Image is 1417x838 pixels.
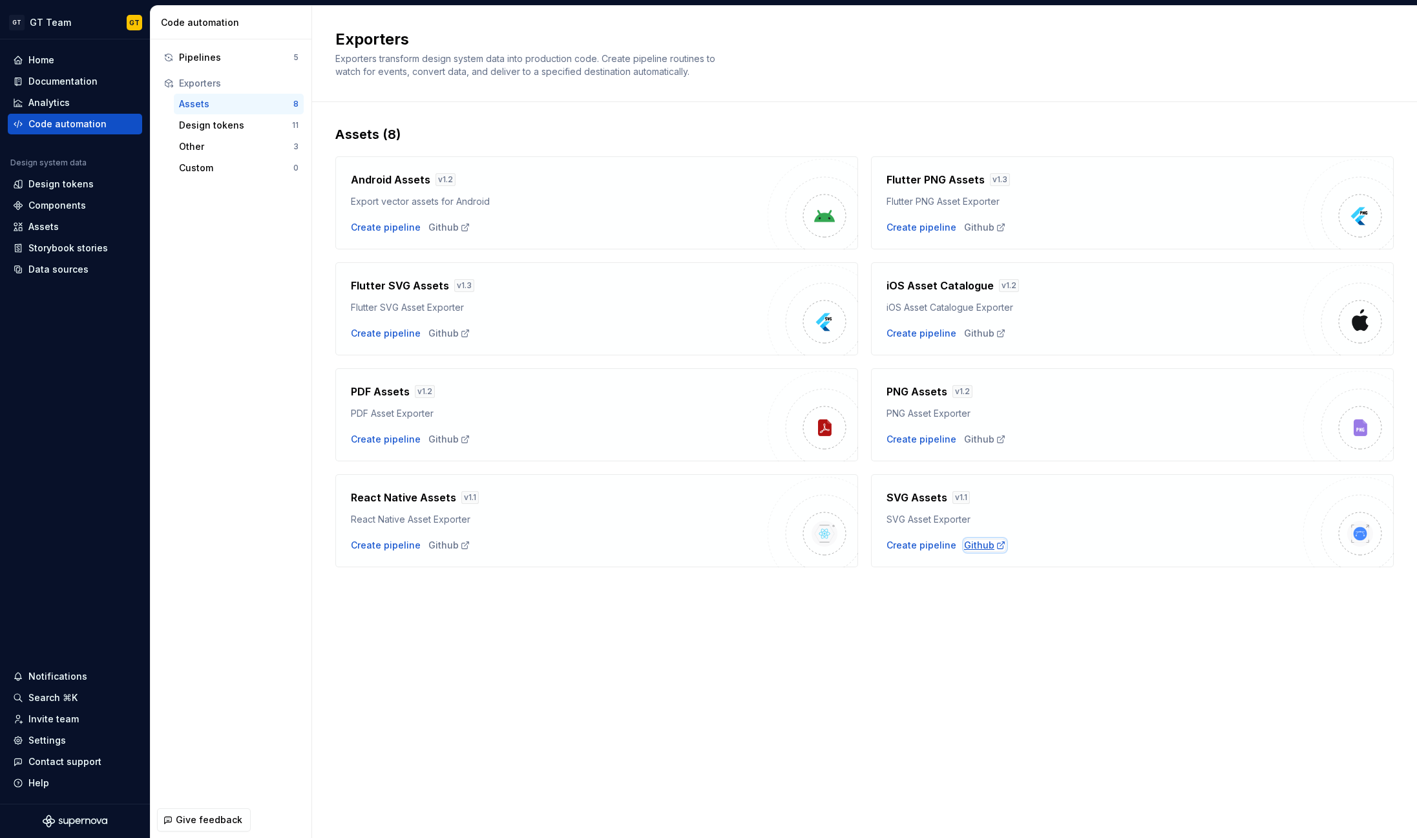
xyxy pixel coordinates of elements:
[179,119,292,132] div: Design tokens
[8,709,142,729] a: Invite team
[8,195,142,216] a: Components
[28,777,49,790] div: Help
[28,220,59,233] div: Assets
[415,385,435,398] div: v 1.2
[887,278,994,293] h4: iOS Asset Catalogue
[964,327,1006,340] a: Github
[174,136,304,157] button: Other3
[428,433,470,446] a: Github
[174,158,304,178] button: Custom0
[8,50,142,70] a: Home
[428,327,470,340] a: Github
[351,513,768,526] div: React Native Asset Exporter
[28,734,66,747] div: Settings
[293,163,299,173] div: 0
[351,384,410,399] h4: PDF Assets
[887,407,1303,420] div: PNG Asset Exporter
[179,162,293,174] div: Custom
[335,125,1394,143] div: Assets (8)
[351,433,421,446] button: Create pipeline
[8,174,142,194] a: Design tokens
[28,242,108,255] div: Storybook stories
[293,141,299,152] div: 3
[28,199,86,212] div: Components
[887,490,947,505] h4: SVG Assets
[887,301,1303,314] div: iOS Asset Catalogue Exporter
[436,173,456,186] div: v 1.2
[351,221,421,234] button: Create pipeline
[158,47,304,68] a: Pipelines5
[8,238,142,258] a: Storybook stories
[28,96,70,109] div: Analytics
[8,114,142,134] a: Code automation
[8,92,142,113] a: Analytics
[28,755,101,768] div: Contact support
[428,539,470,552] a: Github
[174,115,304,136] button: Design tokens11
[129,17,140,28] div: GT
[8,259,142,280] a: Data sources
[999,279,1019,292] div: v 1.2
[161,16,306,29] div: Code automation
[30,16,71,29] div: GT Team
[179,98,293,110] div: Assets
[887,433,956,446] button: Create pipeline
[335,53,718,77] span: Exporters transform design system data into production code. Create pipeline routines to watch fo...
[351,172,430,187] h4: Android Assets
[887,539,956,552] button: Create pipeline
[335,29,1378,50] h2: Exporters
[3,8,147,36] button: GTGT TeamGT
[179,51,293,64] div: Pipelines
[351,490,456,505] h4: React Native Assets
[952,491,970,504] div: v 1.1
[28,670,87,683] div: Notifications
[293,99,299,109] div: 8
[179,77,299,90] div: Exporters
[454,279,474,292] div: v 1.3
[964,221,1006,234] a: Github
[28,713,79,726] div: Invite team
[887,327,956,340] button: Create pipeline
[461,491,479,504] div: v 1.1
[351,195,768,208] div: Export vector assets for Android
[887,221,956,234] div: Create pipeline
[28,118,107,131] div: Code automation
[293,52,299,63] div: 5
[351,407,768,420] div: PDF Asset Exporter
[8,773,142,793] button: Help
[8,666,142,687] button: Notifications
[351,278,449,293] h4: Flutter SVG Assets
[9,15,25,30] div: GT
[351,539,421,552] button: Create pipeline
[179,140,293,153] div: Other
[964,433,1006,446] div: Github
[887,172,985,187] h4: Flutter PNG Assets
[952,385,972,398] div: v 1.2
[351,327,421,340] div: Create pipeline
[8,216,142,237] a: Assets
[887,513,1303,526] div: SVG Asset Exporter
[43,815,107,828] svg: Supernova Logo
[964,539,1006,552] a: Github
[8,71,142,92] a: Documentation
[176,813,242,826] span: Give feedback
[990,173,1010,186] div: v 1.3
[28,263,89,276] div: Data sources
[28,75,98,88] div: Documentation
[10,158,87,168] div: Design system data
[157,808,251,832] button: Give feedback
